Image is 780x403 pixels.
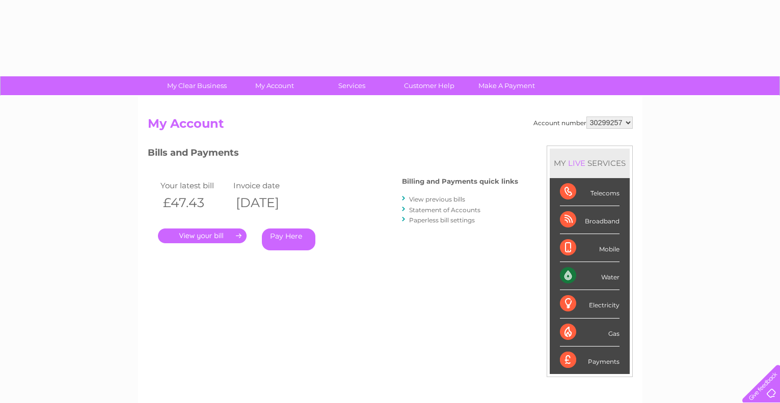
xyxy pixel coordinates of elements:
[231,179,304,192] td: Invoice date
[566,158,587,168] div: LIVE
[310,76,394,95] a: Services
[148,146,518,163] h3: Bills and Payments
[560,319,620,347] div: Gas
[387,76,471,95] a: Customer Help
[158,228,247,243] a: .
[409,206,480,214] a: Statement of Accounts
[560,262,620,290] div: Water
[560,347,620,374] div: Payments
[158,192,231,213] th: £47.43
[550,149,630,178] div: MY SERVICES
[402,178,518,185] h4: Billing and Payments quick links
[560,206,620,234] div: Broadband
[409,216,475,224] a: Paperless bill settings
[560,178,620,206] div: Telecoms
[232,76,316,95] a: My Account
[533,117,633,129] div: Account number
[231,192,304,213] th: [DATE]
[409,195,465,203] a: View previous bills
[148,117,633,136] h2: My Account
[155,76,239,95] a: My Clear Business
[262,228,315,250] a: Pay Here
[560,290,620,318] div: Electricity
[158,179,231,192] td: Your latest bill
[465,76,549,95] a: Make A Payment
[560,234,620,262] div: Mobile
